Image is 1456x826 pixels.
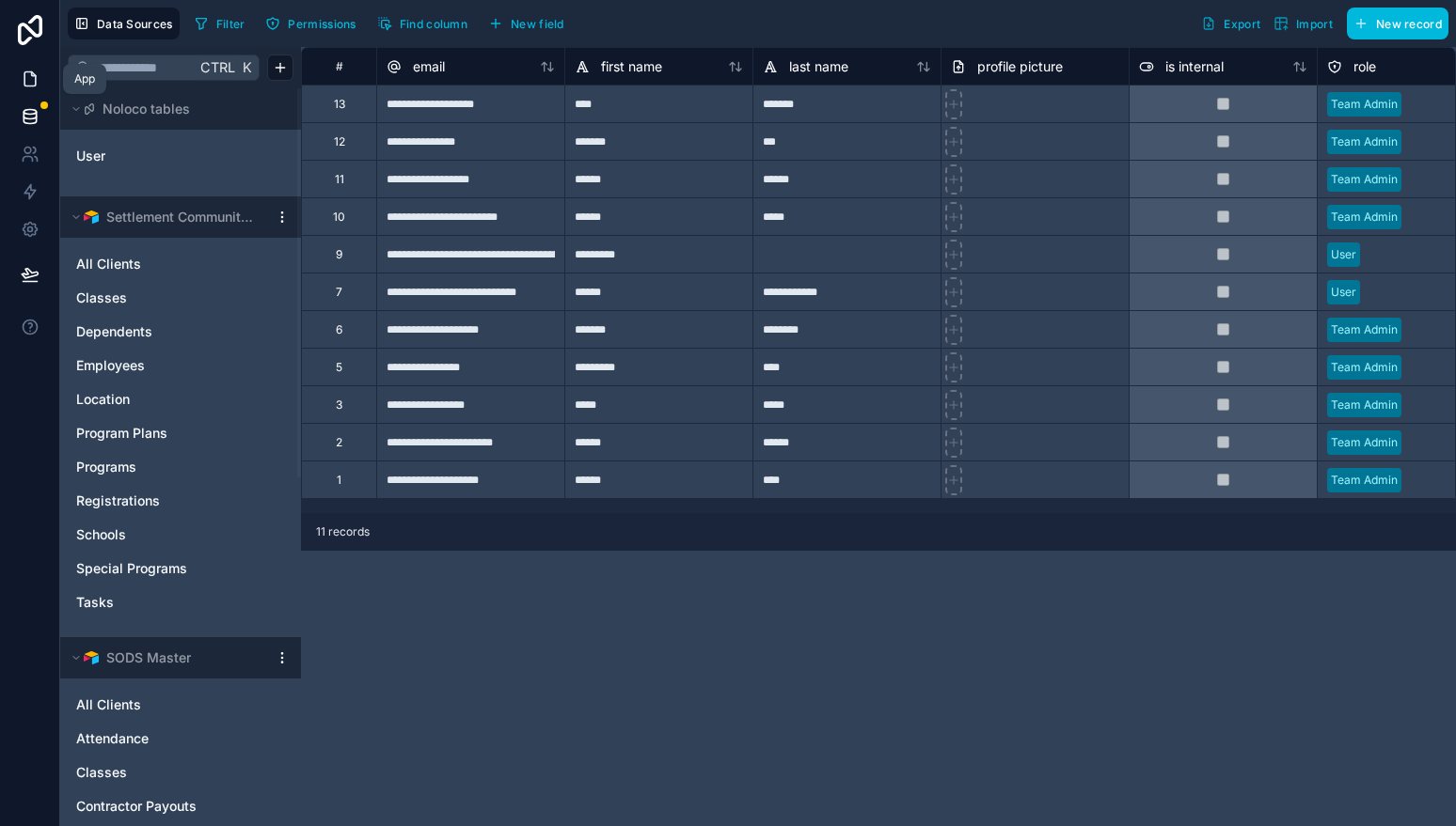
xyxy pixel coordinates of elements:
[76,356,247,375] a: Employees
[68,452,293,482] div: Programs
[76,559,187,578] span: Special Programs
[316,59,362,73] div: #
[1331,472,1398,489] div: Team Admin
[68,141,293,171] div: User
[106,648,191,667] span: SODS Master
[1376,17,1442,31] span: New record
[68,351,293,381] div: Employees
[76,491,247,510] a: Registrations
[337,473,341,488] div: 1
[1165,57,1224,76] span: is internal
[1267,8,1339,39] button: Import
[413,57,445,76] span: email
[76,729,247,748] a: Attendance
[316,524,370,539] span: 11 records
[601,57,662,76] span: first name
[68,384,293,414] div: Location
[1347,8,1448,39] button: New record
[334,97,345,112] div: 13
[1331,434,1398,451] div: Team Admin
[68,520,293,550] div: Schools
[76,695,247,714] a: All Clients
[76,147,229,165] a: User
[76,288,127,307] span: Classes
[68,587,293,617] div: Tasks
[259,9,362,38] button: Permissions
[336,285,342,300] div: 7
[216,17,245,31] span: Filter
[198,55,237,79] span: Ctrl
[1353,57,1376,76] span: role
[336,322,342,337] div: 6
[76,729,149,748] span: Attendance
[68,690,293,720] div: All Clients
[76,390,247,409] a: Location
[76,458,136,476] span: Programs
[76,559,247,578] a: Special Programs
[76,797,197,816] span: Contractor Payouts
[334,134,345,149] div: 12
[1331,284,1356,301] div: User
[76,390,130,409] span: Location
[84,650,99,665] img: Airtable Logo
[335,172,344,187] div: 11
[97,17,173,31] span: Data Sources
[1296,17,1333,31] span: Import
[68,418,293,448] div: Program Plans
[482,9,571,38] button: New field
[1331,133,1398,150] div: Team Admin
[1339,8,1448,39] a: New record
[76,593,247,612] a: Tasks
[74,71,95,86] div: App
[68,317,293,347] div: Dependents
[76,525,247,544] a: Schools
[1331,397,1398,413] div: Team Admin
[76,255,141,273] span: All Clients
[68,249,293,279] div: All Clients
[76,255,247,273] a: All Clients
[68,96,282,122] button: Noloco tables
[187,9,252,38] button: Filter
[68,791,293,821] div: Contractor Payouts
[76,695,141,714] span: All Clients
[1331,209,1398,226] div: Team Admin
[68,8,180,39] button: Data Sources
[76,356,145,375] span: Employees
[76,525,126,544] span: Schools
[76,424,247,443] a: Program Plans
[68,645,267,671] button: Airtable LogoSODS Master
[336,360,342,375] div: 5
[371,9,474,38] button: Find column
[1195,8,1267,39] button: Export
[76,147,105,165] span: User
[336,397,342,413] div: 3
[1224,17,1260,31] span: Export
[68,486,293,516] div: Registrations
[76,322,247,341] a: Dependents
[1331,246,1356,263] div: User
[103,100,190,118] span: Noloco tables
[1331,96,1398,113] div: Team Admin
[76,288,247,307] a: Classes
[76,424,167,443] span: Program Plans
[288,17,356,31] span: Permissions
[76,763,127,782] span: Classes
[336,247,342,262] div: 9
[259,9,370,38] a: Permissions
[977,57,1063,76] span: profile picture
[68,553,293,584] div: Special Programs
[68,757,293,787] div: Classes
[106,208,259,226] span: Settlement Community Support Services
[76,763,247,782] a: Classes
[76,491,160,510] span: Registrations
[76,322,152,341] span: Dependents
[68,204,267,230] button: Airtable LogoSettlement Community Support Services
[789,57,848,76] span: last name
[1331,321,1398,338] div: Team Admin
[336,435,342,450] div: 2
[76,593,114,612] span: Tasks
[76,797,247,816] a: Contractor Payouts
[76,458,247,476] a: Programs
[1331,171,1398,188] div: Team Admin
[68,724,293,754] div: Attendance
